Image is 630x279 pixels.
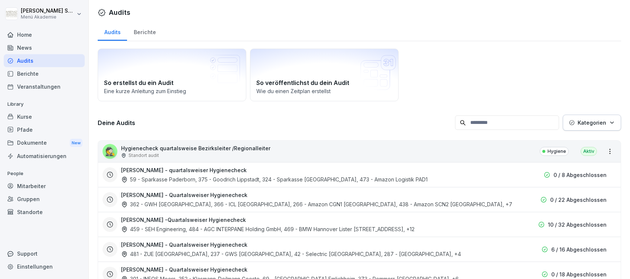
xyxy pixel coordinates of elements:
[250,49,399,101] a: So veröffentlichst du dein AuditWie du einen Zeitplan erstellst
[121,241,247,249] h3: [PERSON_NAME] - Quartalsweiser Hygienecheck
[4,54,85,67] a: Audits
[98,49,246,101] a: So erstellst du ein AuditEine kurze Anleitung zum Einstieg
[103,144,117,159] div: 🕵️
[4,193,85,206] a: Gruppen
[4,260,85,273] a: Einstellungen
[4,123,85,136] a: Pfade
[4,136,85,150] a: DokumenteNew
[4,136,85,150] div: Dokumente
[4,110,85,123] a: Kurse
[256,87,392,95] p: Wie du einen Zeitplan erstellst
[4,67,85,80] a: Berichte
[548,221,607,229] p: 10 / 32 Abgeschlossen
[121,216,246,224] h3: [PERSON_NAME] -Quartalsweiser Hygienecheck
[553,171,607,179] p: 0 / 8 Abgeschlossen
[4,168,85,180] p: People
[121,200,512,208] div: 362 - GWH [GEOGRAPHIC_DATA], 366 - ICL [GEOGRAPHIC_DATA], 266 - Amazon CGN1 [GEOGRAPHIC_DATA], 43...
[551,270,607,278] p: 0 / 18 Abgeschlossen
[4,150,85,163] a: Automatisierungen
[104,78,240,87] h2: So erstellst du ein Audit
[4,98,85,110] p: Library
[104,87,240,95] p: Eine kurze Anleitung zum Einstieg
[21,14,75,20] p: Menü Akademie
[98,22,127,41] a: Audits
[4,247,85,260] div: Support
[551,246,607,253] p: 6 / 16 Abgeschlossen
[121,250,461,258] div: 481 - ZUE [GEOGRAPHIC_DATA], 237 - GWS [GEOGRAPHIC_DATA], 42 - Selectric [GEOGRAPHIC_DATA], 287 -...
[4,41,85,54] a: News
[21,8,75,14] p: [PERSON_NAME] Schülzke
[578,119,606,127] p: Kategorien
[127,22,162,41] a: Berichte
[121,266,247,273] h3: [PERSON_NAME] - Quartalsweiser Hygienecheck
[4,180,85,193] a: Mitarbeiter
[563,115,621,131] button: Kategorien
[550,196,607,204] p: 0 / 22 Abgeschlossen
[70,139,82,147] div: New
[4,80,85,93] a: Veranstaltungen
[256,78,392,87] h2: So veröffentlichst du dein Audit
[121,191,247,199] h3: [PERSON_NAME] - Quartalsweiser Hygienecheck
[109,7,130,17] h1: Audits
[121,144,270,152] p: Hygienecheck quartalsweise Bezirksleiter /Regionalleiter
[548,148,566,155] p: Hygiene
[98,119,451,127] h3: Deine Audits
[121,166,247,174] h3: [PERSON_NAME] - quartalsweiser Hygienecheck
[129,152,159,159] p: Standort audit
[121,225,415,233] div: 459 - SEH Engineering, 484 - AGC INTERPANE Holding GmbH, 469 - BMW Hannover Lister [STREET_ADDRES...
[121,175,428,183] div: 59 - Sparkasse Paderborn, 375 - Goodrich Lippstadt, 324 - Sparkasse [GEOGRAPHIC_DATA], 473 - Amaz...
[4,206,85,219] a: Standorte
[4,28,85,41] a: Home
[581,147,597,156] div: Aktiv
